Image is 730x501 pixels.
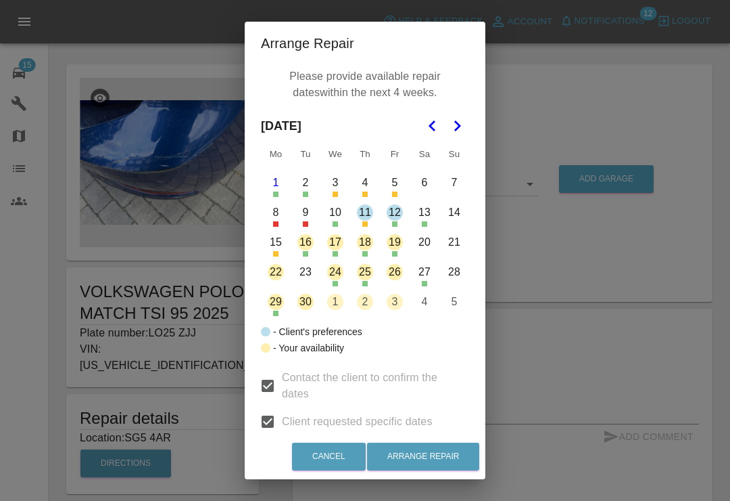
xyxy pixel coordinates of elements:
button: Cancel [292,443,366,471]
button: Wednesday, September 24th, 2025 [321,258,349,286]
th: Wednesday [320,141,350,168]
button: Sunday, October 5th, 2025 [440,288,468,316]
button: Friday, October 3rd, 2025 [381,288,409,316]
button: Thursday, September 4th, 2025 [351,169,379,197]
p: Please provide available repair dates within the next 4 weeks. [268,65,462,104]
th: Friday [380,141,410,168]
button: Tuesday, September 2nd, 2025 [291,169,320,197]
button: Tuesday, September 30th, 2025 [291,288,320,316]
span: [DATE] [261,111,301,141]
button: Wednesday, September 17th, 2025 [321,228,349,257]
button: Wednesday, October 1st, 2025 [321,288,349,316]
button: Tuesday, September 16th, 2025 [291,228,320,257]
th: Thursday [350,141,380,168]
button: Thursday, September 25th, 2025 [351,258,379,286]
button: Today, Monday, September 1st, 2025 [262,169,290,197]
button: Friday, September 26th, 2025 [381,258,409,286]
button: Friday, September 12th, 2025 [381,198,409,227]
table: September 2025 [261,141,469,317]
button: Saturday, September 6th, 2025 [410,169,439,197]
button: Monday, September 29th, 2025 [262,288,290,316]
th: Monday [261,141,291,168]
h2: Arrange Repair [245,22,485,65]
button: Saturday, September 27th, 2025 [410,258,439,286]
button: Sunday, September 14th, 2025 [440,198,468,227]
button: Monday, September 22nd, 2025 [262,258,290,286]
button: Sunday, September 7th, 2025 [440,169,468,197]
th: Sunday [439,141,469,168]
button: Thursday, September 11th, 2025 [351,198,379,227]
button: Monday, September 8th, 2025 [262,198,290,227]
button: Sunday, September 21st, 2025 [440,228,468,257]
th: Saturday [410,141,439,168]
button: Arrange Repair [367,443,479,471]
div: - Your availability [273,340,344,356]
button: Wednesday, September 10th, 2025 [321,198,349,227]
button: Thursday, September 18th, 2025 [351,228,379,257]
button: Tuesday, September 23rd, 2025 [291,258,320,286]
th: Tuesday [291,141,320,168]
span: Client requested specific dates [282,414,433,430]
button: Saturday, October 4th, 2025 [410,288,439,316]
button: Sunday, September 28th, 2025 [440,258,468,286]
button: Monday, September 15th, 2025 [262,228,290,257]
button: Saturday, September 20th, 2025 [410,228,439,257]
button: Friday, September 5th, 2025 [381,169,409,197]
div: - Client's preferences [273,324,362,340]
button: Go to the Next Month [445,114,469,138]
button: Tuesday, September 9th, 2025 [291,198,320,227]
span: Contact the client to confirm the dates [282,370,458,402]
button: Friday, September 19th, 2025 [381,228,409,257]
button: Go to the Previous Month [420,114,445,138]
button: Saturday, September 13th, 2025 [410,198,439,227]
button: Thursday, October 2nd, 2025 [351,288,379,316]
button: Wednesday, September 3rd, 2025 [321,169,349,197]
